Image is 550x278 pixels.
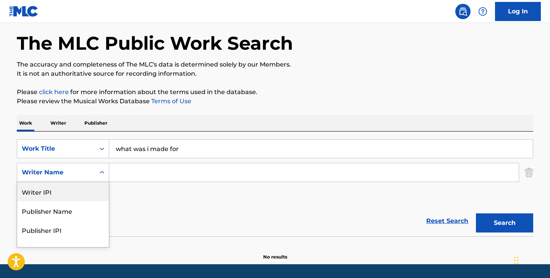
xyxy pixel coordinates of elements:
[263,244,287,260] p: No results
[150,98,191,105] a: Terms of Use
[17,60,533,69] p: The accuracy and completeness of The MLC's data is determined solely by our Members.
[476,213,533,232] button: Search
[495,2,541,21] a: Log In
[514,249,519,272] div: Drag
[458,7,467,16] img: search
[17,182,109,201] div: Writer IPI
[478,7,487,16] img: help
[17,115,34,131] p: Work
[455,4,471,19] a: Public Search
[17,139,533,236] form: Search Form
[17,32,293,55] h1: The MLC Public Work Search
[512,241,550,278] iframe: Chat Widget
[22,144,91,153] div: Work Title
[17,97,533,106] p: Please review the Musical Works Database
[475,4,490,19] div: Help
[39,88,69,96] a: click here
[17,239,109,258] div: MLC Publisher Number
[48,115,68,131] p: Writer
[9,6,39,17] img: MLC Logo
[17,69,533,78] p: It is not an authoritative source for recording information.
[17,201,109,220] div: Publisher Name
[422,213,472,229] a: Reset Search
[17,88,533,97] p: Please for more information about the terms used in the database.
[17,220,109,239] div: Publisher IPI
[82,115,110,131] p: Publisher
[525,163,533,182] img: Delete Criterion
[22,168,91,177] div: Writer Name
